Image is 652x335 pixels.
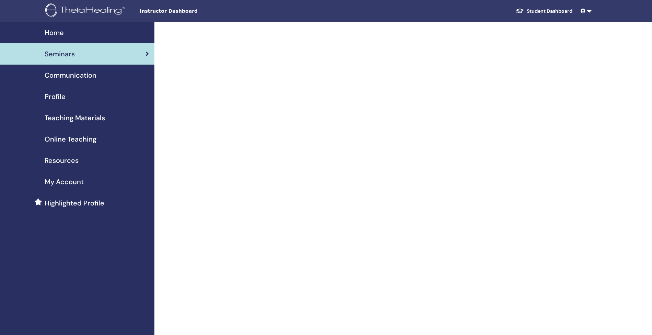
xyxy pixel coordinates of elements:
[45,113,105,123] span: Teaching Materials
[45,198,104,208] span: Highlighted Profile
[45,49,75,59] span: Seminars
[45,91,66,102] span: Profile
[45,27,64,38] span: Home
[510,5,578,18] a: Student Dashboard
[45,155,79,166] span: Resources
[45,70,96,80] span: Communication
[45,134,96,144] span: Online Teaching
[140,8,243,15] span: Instructor Dashboard
[45,177,84,187] span: My Account
[516,8,524,14] img: graduation-cap-white.svg
[45,3,127,19] img: logo.png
